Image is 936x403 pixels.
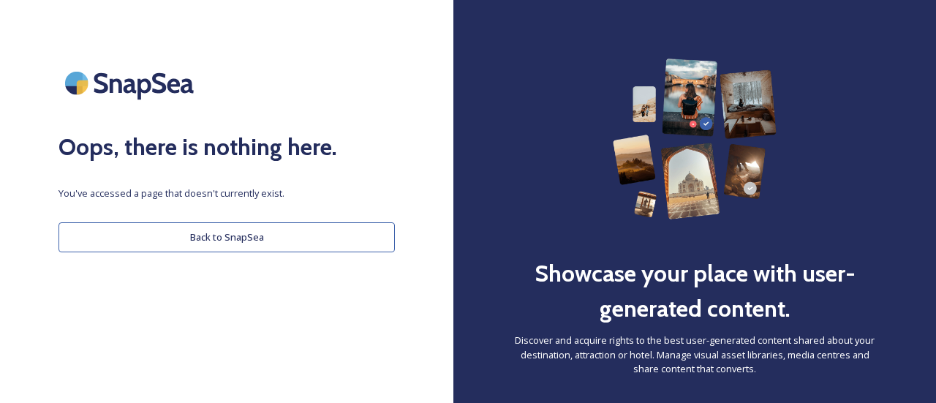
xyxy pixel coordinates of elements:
[58,129,395,165] h2: Oops, there is nothing here.
[58,187,395,200] span: You've accessed a page that doesn't currently exist.
[512,334,877,376] span: Discover and acquire rights to the best user-generated content shared about your destination, att...
[613,59,777,219] img: 63b42ca75bacad526042e722_Group%20154-p-800.png
[512,256,877,326] h2: Showcase your place with user-generated content.
[58,59,205,108] img: SnapSea Logo
[58,222,395,252] button: Back to SnapSea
